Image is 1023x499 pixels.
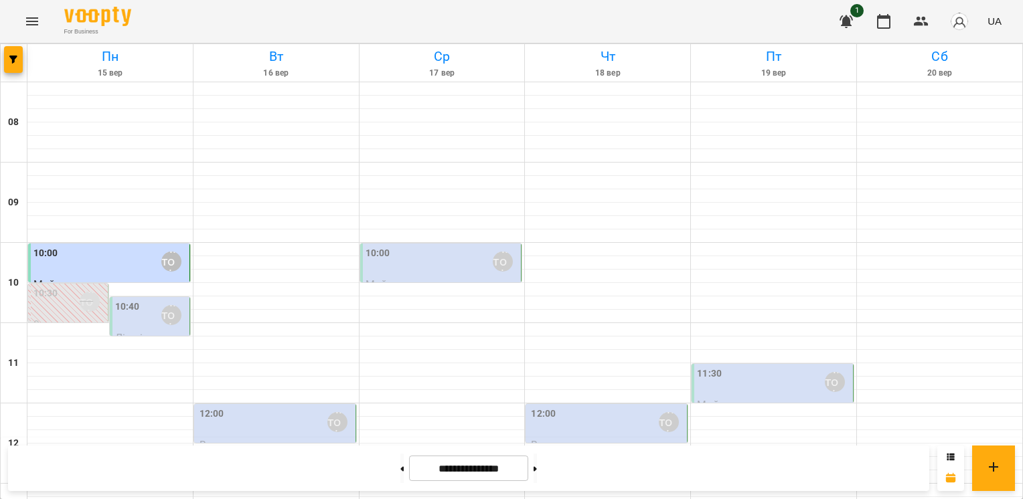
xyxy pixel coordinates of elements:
[161,305,181,325] div: Вікторія
[950,12,969,31] img: avatar_s.png
[33,246,58,261] label: 10:00
[16,5,48,37] button: Menu
[80,292,100,312] div: Вікторія
[850,4,864,17] span: 1
[493,252,513,272] div: Вікторія
[859,46,1020,67] h6: Сб
[527,46,688,67] h6: Чт
[8,195,19,210] h6: 09
[362,46,523,67] h6: Ср
[8,356,19,371] h6: 11
[859,67,1020,80] h6: 20 вер
[982,9,1007,33] button: UA
[29,67,191,80] h6: 15 вер
[195,67,357,80] h6: 16 вер
[693,67,854,80] h6: 19 вер
[527,67,688,80] h6: 18 вер
[531,407,556,421] label: 12:00
[697,398,725,411] span: Майя
[8,115,19,130] h6: 08
[8,276,19,290] h6: 10
[33,318,105,330] p: 0
[327,412,347,432] div: Вікторія
[697,367,722,381] label: 11:30
[825,372,845,392] div: Вікторія
[33,278,62,290] span: Майя
[362,67,523,80] h6: 17 вер
[366,278,394,290] span: Майя
[115,331,167,344] span: Ліза індив
[161,252,181,272] div: Вікторія
[64,7,131,26] img: Voopty Logo
[195,46,357,67] h6: Вт
[115,300,140,314] label: 10:40
[29,46,191,67] h6: Пн
[64,27,131,36] span: For Business
[988,14,1002,28] span: UA
[200,407,224,421] label: 12:00
[33,286,58,301] label: 10:30
[8,436,19,451] h6: 12
[659,412,679,432] div: Вікторія
[366,246,390,261] label: 10:00
[693,46,854,67] h6: Пт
